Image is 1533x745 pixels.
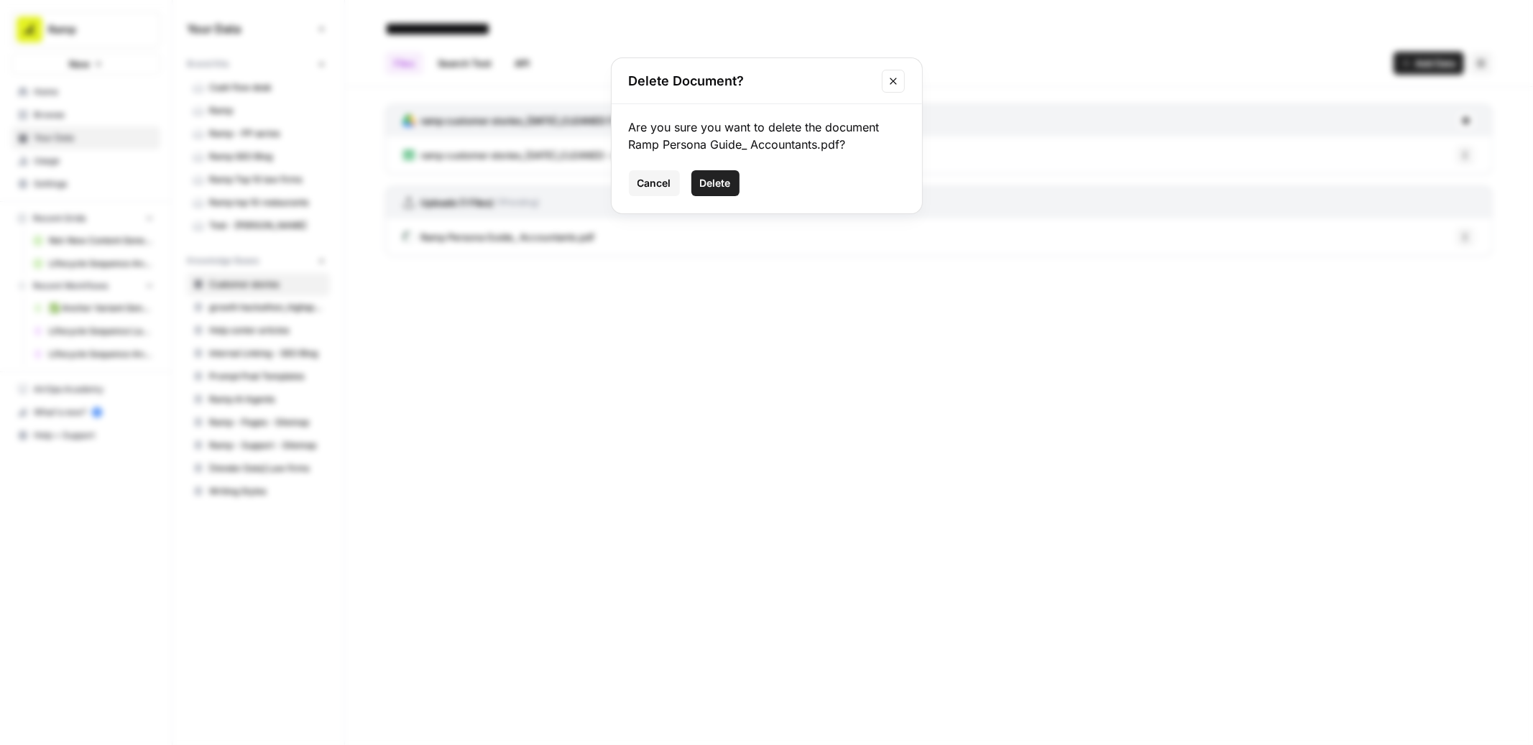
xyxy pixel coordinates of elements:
[629,119,905,153] div: Are you sure you want to delete the document Ramp Persona Guide_ Accountants.pdf?
[700,176,731,190] span: Delete
[629,170,680,196] button: Cancel
[629,71,873,91] h2: Delete Document?
[637,176,671,190] span: Cancel
[882,70,905,93] button: Close modal
[691,170,740,196] button: Delete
